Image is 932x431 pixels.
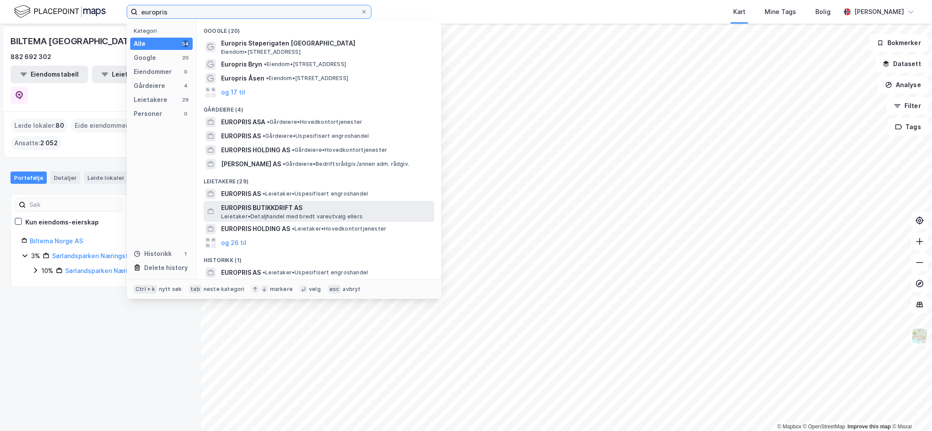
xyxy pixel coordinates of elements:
[126,173,136,182] div: 80
[221,59,262,70] span: Europris Bryn
[221,189,261,199] span: EUROPRIS AS
[10,34,152,48] div: BILTEMA [GEOGRAPHIC_DATA] AS
[765,7,796,17] div: Mine Tags
[197,99,441,115] div: Gårdeiere (4)
[182,68,189,75] div: 0
[42,266,53,276] div: 10%
[263,269,368,276] span: Leietaker • Uspesifisert engroshandel
[11,119,68,133] div: Leide lokaler :
[10,172,47,184] div: Portefølje
[221,38,431,49] span: Europris Støperigaten [GEOGRAPHIC_DATA]
[848,424,891,430] a: Improve this map
[14,4,106,19] img: logo.f888ab2527a4732fd821a326f86c7f29.svg
[292,225,386,232] span: Leietaker • Hovedkontortjenester
[221,49,301,56] span: Eiendom • [STREET_ADDRESS]
[134,81,165,91] div: Gårdeiere
[283,161,285,167] span: •
[138,5,360,18] input: Søk på adresse, matrikkel, gårdeiere, leietakere eller personer
[134,249,172,259] div: Historikk
[283,161,409,168] span: Gårdeiere • Bedriftsrådgiv./annen adm. rådgiv.
[854,7,904,17] div: [PERSON_NAME]
[267,119,362,126] span: Gårdeiere • Hovedkontortjenester
[263,133,369,140] span: Gårdeiere • Uspesifisert engroshandel
[144,263,188,273] div: Delete history
[270,286,293,293] div: markere
[182,110,189,117] div: 0
[10,66,88,83] button: Eiendomstabell
[55,120,64,131] span: 80
[777,424,801,430] a: Mapbox
[134,28,193,34] div: Kategori
[221,213,363,220] span: Leietaker • Detaljhandel med bredt vareutvalg ellers
[40,138,58,148] span: 2 052
[888,118,929,136] button: Tags
[134,67,172,77] div: Eiendommer
[263,190,265,197] span: •
[328,285,341,294] div: esc
[84,172,140,184] div: Leide lokaler
[221,238,246,248] button: og 26 til
[134,95,167,105] div: Leietakere
[25,217,99,228] div: Kun eiendoms-eierskap
[888,389,932,431] div: Kontrollprogram for chat
[159,286,182,293] div: nytt søk
[182,82,189,89] div: 4
[65,267,174,274] a: Sørlandsparken Næringsforening AS
[264,61,267,67] span: •
[263,269,265,276] span: •
[197,21,441,36] div: Google (20)
[343,286,360,293] div: avbryt
[263,190,368,197] span: Leietaker • Uspesifisert engroshandel
[292,225,294,232] span: •
[50,172,80,184] div: Detaljer
[292,147,294,153] span: •
[292,147,387,154] span: Gårdeiere • Hovedkontortjenester
[182,54,189,61] div: 20
[197,171,441,187] div: Leietakere (29)
[266,75,269,81] span: •
[31,251,40,261] div: 3%
[221,203,431,213] span: EUROPRIS BUTIKKDRIFT AS
[189,285,202,294] div: tab
[10,52,51,62] div: 882 692 302
[870,34,929,52] button: Bokmerker
[733,7,745,17] div: Kart
[134,39,146,49] div: Alle
[221,145,290,155] span: EUROPRIS HOLDING AS
[221,117,265,127] span: EUROPRIS ASA
[875,55,929,73] button: Datasett
[182,96,189,103] div: 29
[221,131,261,141] span: EUROPRIS AS
[71,119,138,133] div: Eide eiendommer :
[182,250,189,257] div: 1
[182,40,189,47] div: 54
[221,267,261,278] span: EUROPRIS AS
[264,61,346,68] span: Eiendom • [STREET_ADDRESS]
[221,159,281,169] span: [PERSON_NAME] AS
[878,76,929,94] button: Analyse
[266,75,348,82] span: Eiendom • [STREET_ADDRESS]
[134,285,157,294] div: Ctrl + k
[204,286,245,293] div: neste kategori
[888,389,932,431] iframe: Chat Widget
[197,250,441,266] div: Historikk (1)
[11,136,61,150] div: Ansatte :
[221,224,290,234] span: EUROPRIS HOLDING AS
[263,133,265,139] span: •
[309,286,321,293] div: velg
[911,328,928,344] img: Z
[52,252,161,259] a: Sørlandsparken Næringsforening AS
[815,7,831,17] div: Bolig
[803,424,845,430] a: OpenStreetMap
[26,198,121,211] input: Søk
[30,237,83,245] a: Biltema Norge AS
[134,53,156,63] div: Google
[221,87,245,98] button: og 17 til
[887,97,929,115] button: Filter
[92,66,170,83] button: Leietakertabell
[267,119,270,125] span: •
[221,73,264,84] span: Europris Åsen
[134,109,162,119] div: Personer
